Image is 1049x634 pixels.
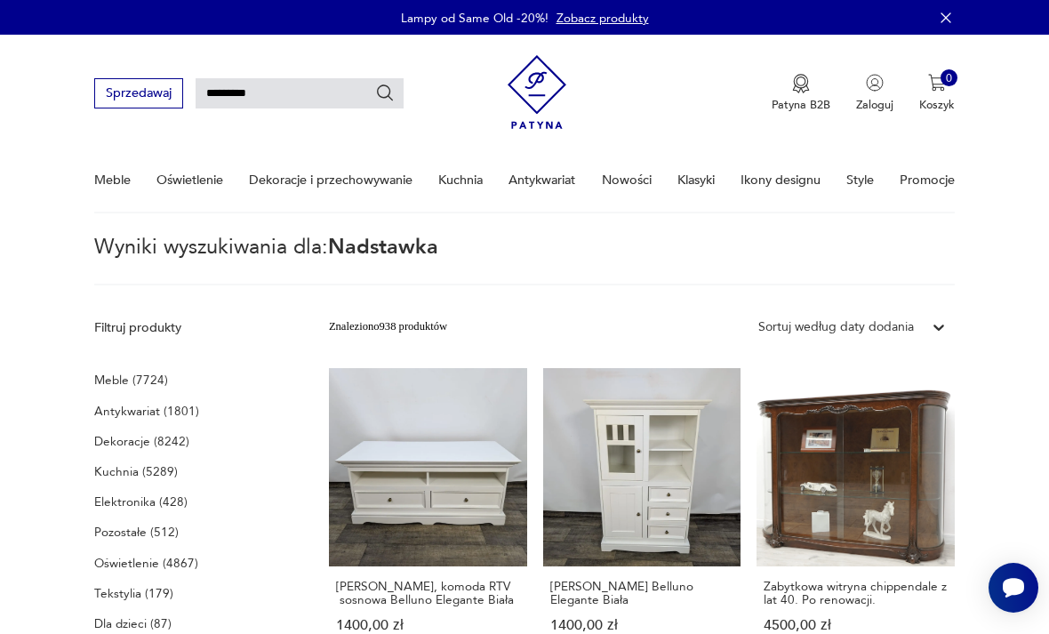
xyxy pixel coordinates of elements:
[401,10,549,27] p: Lampy od Same Old -20%!
[550,580,733,607] h3: [PERSON_NAME] Belluno Elegante Biała
[928,74,946,92] img: Ikona koszyka
[919,97,955,113] p: Koszyk
[94,238,955,285] p: Wyniki wyszukiwania dla:
[856,97,893,113] p: Zaloguj
[336,580,519,607] h3: [PERSON_NAME], komoda RTV sosnowa Belluno Elegante Biała
[336,619,519,632] p: 1400,00 zł
[989,563,1038,613] iframe: Smartsupp widget button
[846,149,874,211] a: Style
[550,619,733,632] p: 1400,00 zł
[758,318,914,336] div: Sortuj według daty dodania
[856,74,893,113] button: Zaloguj
[156,149,223,211] a: Oświetlenie
[249,149,412,211] a: Dekoracje i przechowywanie
[329,318,447,336] div: Znaleziono 938 produktów
[508,149,575,211] a: Antykwariat
[94,369,168,391] a: Meble (7724)
[741,149,821,211] a: Ikony designu
[772,97,830,113] p: Patyna B2B
[94,78,182,108] button: Sprzedawaj
[94,491,188,513] a: Elektronika (428)
[602,149,652,211] a: Nowości
[94,461,178,483] a: Kuchnia (5289)
[94,400,199,422] a: Antykwariat (1801)
[772,74,830,113] a: Ikona medaluPatyna B2B
[438,149,483,211] a: Kuchnia
[557,10,649,27] a: Zobacz produkty
[764,619,947,632] p: 4500,00 zł
[375,84,395,103] button: Szukaj
[94,149,131,211] a: Meble
[919,74,955,113] button: 0Koszyk
[792,74,810,93] img: Ikona medalu
[941,69,958,87] div: 0
[94,521,179,543] a: Pozostałe (512)
[328,233,438,261] span: Nadstawka
[764,580,947,607] h3: Zabytkowa witryna chippendale z lat 40. Po renowacji.
[772,74,830,113] button: Patyna B2B
[508,49,567,135] img: Patyna - sklep z meblami i dekoracjami vintage
[94,89,182,100] a: Sprzedawaj
[677,149,715,211] a: Klasyki
[866,74,884,92] img: Ikonka użytkownika
[94,552,198,574] a: Oświetlenie (4867)
[94,319,291,337] p: Filtruj produkty
[94,430,189,453] a: Dekoracje (8242)
[900,149,955,211] a: Promocje
[94,582,173,605] a: Tekstylia (179)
